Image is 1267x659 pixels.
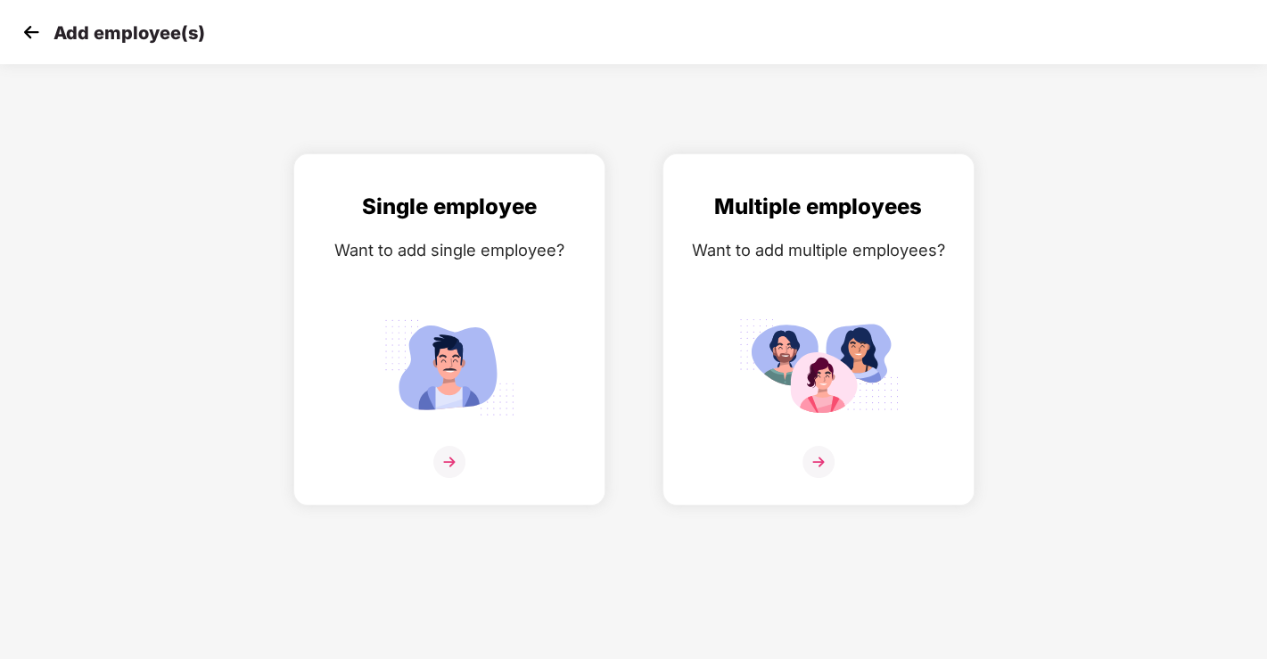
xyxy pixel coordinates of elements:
[369,311,530,423] img: svg+xml;base64,PHN2ZyB4bWxucz0iaHR0cDovL3d3dy53My5vcmcvMjAwMC9zdmciIGlkPSJTaW5nbGVfZW1wbG95ZWUiIH...
[738,311,899,423] img: svg+xml;base64,PHN2ZyB4bWxucz0iaHR0cDovL3d3dy53My5vcmcvMjAwMC9zdmciIGlkPSJNdWx0aXBsZV9lbXBsb3llZS...
[312,237,587,263] div: Want to add single employee?
[681,237,956,263] div: Want to add multiple employees?
[802,446,835,478] img: svg+xml;base64,PHN2ZyB4bWxucz0iaHR0cDovL3d3dy53My5vcmcvMjAwMC9zdmciIHdpZHRoPSIzNiIgaGVpZ2h0PSIzNi...
[312,190,587,224] div: Single employee
[681,190,956,224] div: Multiple employees
[433,446,465,478] img: svg+xml;base64,PHN2ZyB4bWxucz0iaHR0cDovL3d3dy53My5vcmcvMjAwMC9zdmciIHdpZHRoPSIzNiIgaGVpZ2h0PSIzNi...
[18,19,45,45] img: svg+xml;base64,PHN2ZyB4bWxucz0iaHR0cDovL3d3dy53My5vcmcvMjAwMC9zdmciIHdpZHRoPSIzMCIgaGVpZ2h0PSIzMC...
[53,22,205,44] p: Add employee(s)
